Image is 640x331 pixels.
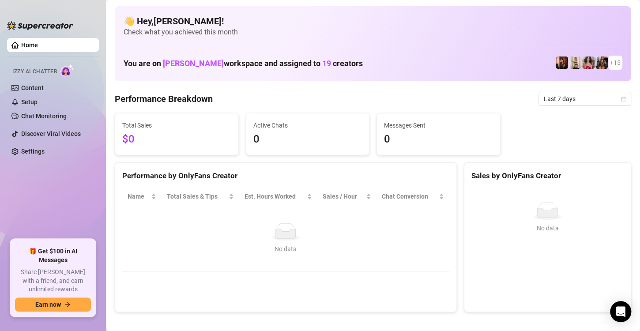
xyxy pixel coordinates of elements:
[124,59,363,68] h1: You are on workspace and assigned to creators
[124,15,622,27] h4: 👋 Hey, [PERSON_NAME] !
[317,188,376,205] th: Sales / Hour
[376,188,449,205] th: Chat Conversion
[122,131,231,148] span: $0
[7,21,73,30] img: logo-BBDzfeDw.svg
[21,130,81,137] a: Discover Viral Videos
[21,148,45,155] a: Settings
[556,56,568,69] img: Dragonjen710 (@dragonjen)
[15,297,91,312] button: Earn nowarrow-right
[322,59,331,68] span: 19
[610,301,631,322] div: Open Intercom Messenger
[122,120,231,130] span: Total Sales
[569,56,581,69] img: Monique (@moneybagmoee)
[131,244,440,254] div: No data
[382,192,437,201] span: Chat Conversion
[128,192,149,201] span: Name
[595,56,608,69] img: Erica (@ericabanks)
[124,27,622,37] span: Check what you achieved this month
[475,223,620,233] div: No data
[544,92,626,105] span: Last 7 days
[323,192,364,201] span: Sales / Hour
[253,131,362,148] span: 0
[610,58,621,68] span: + 15
[167,192,227,201] span: Total Sales & Tips
[12,68,57,76] span: Izzy AI Chatter
[245,192,305,201] div: Est. Hours Worked
[15,268,91,294] span: Share [PERSON_NAME] with a friend, and earn unlimited rewards
[15,247,91,264] span: 🎁 Get $100 in AI Messages
[115,93,213,105] h4: Performance Breakdown
[64,301,71,308] span: arrow-right
[253,120,362,130] span: Active Chats
[163,59,224,68] span: [PERSON_NAME]
[122,188,162,205] th: Name
[122,170,449,182] div: Performance by OnlyFans Creator
[60,64,74,77] img: AI Chatter
[162,188,239,205] th: Total Sales & Tips
[21,113,67,120] a: Chat Monitoring
[384,120,493,130] span: Messages Sent
[384,131,493,148] span: 0
[582,56,595,69] img: Aaliyah (@edmflowerfairy)
[21,98,38,105] a: Setup
[21,84,44,91] a: Content
[35,301,61,308] span: Earn now
[21,41,38,49] a: Home
[471,170,624,182] div: Sales by OnlyFans Creator
[621,96,626,102] span: calendar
